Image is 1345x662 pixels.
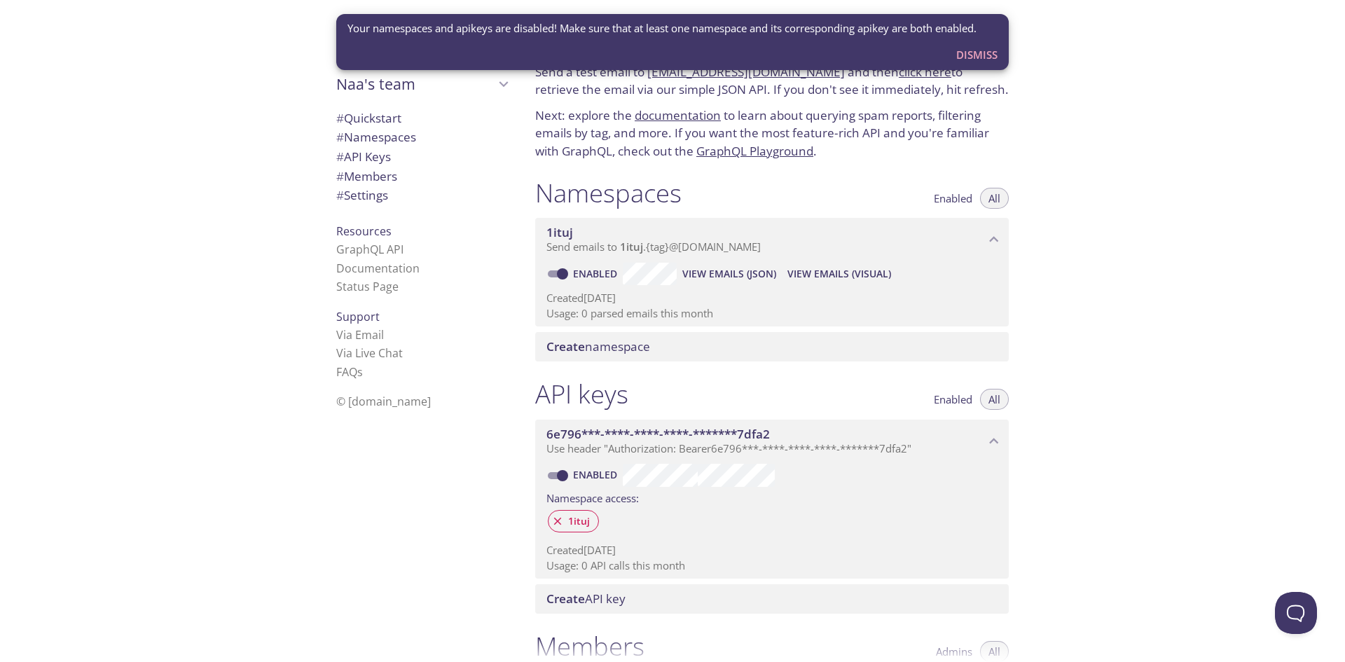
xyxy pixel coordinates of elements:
span: Namespaces [336,129,416,145]
span: View Emails (Visual) [787,266,891,282]
div: Create API Key [535,584,1009,614]
a: Status Page [336,279,399,294]
span: # [336,149,344,165]
h1: API keys [535,378,628,410]
span: # [336,187,344,203]
div: Naa's team [325,66,518,102]
a: documentation [635,107,721,123]
label: Namespace access: [546,487,639,507]
div: Create namespace [535,332,1009,361]
p: Usage: 0 parsed emails this month [546,306,998,321]
div: API Keys [325,147,518,167]
iframe: Help Scout Beacon - Open [1275,592,1317,634]
div: Naa S [325,17,518,63]
a: Via Live Chat [336,345,403,361]
h1: Namespaces [535,177,682,209]
span: Create [546,591,585,607]
button: View Emails (Visual) [782,263,897,285]
p: Next: explore the to learn about querying spam reports, filtering emails by tag, and more. If you... [535,106,1009,160]
button: Enabled [925,188,981,209]
span: Resources [336,223,392,239]
span: Quickstart [336,110,401,126]
a: GraphQL Playground [696,143,813,159]
p: Created [DATE] [546,291,998,305]
p: Created [DATE] [546,543,998,558]
a: Documentation [336,261,420,276]
a: GraphQL API [336,242,403,257]
span: Settings [336,187,388,203]
span: Dismiss [956,46,998,64]
span: Create [546,338,585,354]
span: # [336,129,344,145]
div: 1ituj namespace [535,218,1009,261]
div: 1ituj [548,510,599,532]
button: View Emails (JSON) [677,263,782,285]
h1: Members [535,630,644,662]
span: Your namespaces and apikeys are disabled! Make sure that at least one namespace and its correspon... [347,21,977,36]
a: click here [899,64,951,80]
button: All [980,188,1009,209]
a: Via Email [336,327,384,343]
span: namespace [546,338,650,354]
span: 1ituj [620,240,643,254]
div: Quickstart [325,109,518,128]
span: 1ituj [560,515,598,527]
span: # [336,168,344,184]
span: # [336,110,344,126]
span: API Keys [336,149,391,165]
div: Team Settings [325,186,518,205]
span: 1ituj [546,224,573,240]
span: View Emails (JSON) [682,266,776,282]
div: Namespaces [325,127,518,147]
span: s [357,364,363,380]
a: Enabled [571,468,623,481]
p: Send a test email to and then to retrieve the email via our simple JSON API. If you don't see it ... [535,63,1009,99]
span: © [DOMAIN_NAME] [336,394,431,409]
div: Members [325,167,518,186]
span: Send emails to . {tag} @[DOMAIN_NAME] [546,240,761,254]
a: Enabled [571,267,623,280]
a: [EMAIL_ADDRESS][DOMAIN_NAME] [647,64,845,80]
button: Enabled [925,389,981,410]
span: Members [336,168,397,184]
a: FAQ [336,364,363,380]
button: Dismiss [951,41,1003,68]
span: Support [336,309,380,324]
p: Usage: 0 API calls this month [546,558,998,573]
span: API key [546,591,626,607]
button: All [980,389,1009,410]
span: Naa's team [336,74,495,94]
